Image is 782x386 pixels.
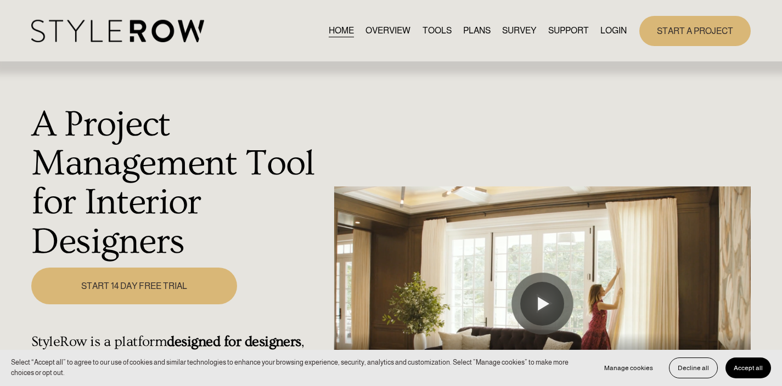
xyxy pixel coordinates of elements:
[31,105,328,261] h1: A Project Management Tool for Interior Designers
[596,357,661,378] button: Manage cookies
[167,333,301,350] strong: designed for designers
[548,24,589,38] a: folder dropdown
[423,24,452,38] a: TOOLS
[548,24,589,37] span: SUPPORT
[734,364,763,372] span: Accept all
[31,268,237,304] a: START 14 DAY FREE TRIAL
[678,364,709,372] span: Decline all
[600,24,627,38] a: LOGIN
[31,20,204,42] img: StyleRow
[639,16,751,46] a: START A PROJECT
[365,24,410,38] a: OVERVIEW
[11,357,585,378] p: Select “Accept all” to agree to our use of cookies and similar technologies to enhance your brows...
[520,282,564,326] button: Play
[31,333,328,367] h4: StyleRow is a platform , with maximum flexibility and organization.
[502,24,536,38] a: SURVEY
[604,364,653,372] span: Manage cookies
[329,24,354,38] a: HOME
[463,24,491,38] a: PLANS
[669,357,718,378] button: Decline all
[725,357,771,378] button: Accept all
